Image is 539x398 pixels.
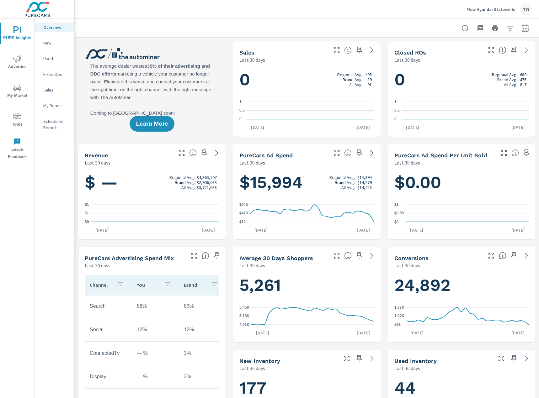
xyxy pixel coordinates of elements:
p: Brand Avg: [335,180,355,185]
span: The number of dealer-specified goals completed by a visitor. [Source: This data is provided by th... [499,252,506,259]
p: 91 [367,82,372,87]
h5: PureCars Ad Spend [239,152,293,159]
a: See more details in report [521,45,531,55]
td: ConnectedTv [85,345,132,361]
p: My Report [43,102,69,109]
p: Last 30 days [239,159,265,166]
text: $0 [85,220,89,224]
div: My Report [35,101,74,110]
h5: Closed ROs [394,49,426,56]
h1: $15,994 [239,172,374,193]
span: Save this to your personalized report [199,148,209,158]
div: New [35,38,74,48]
h5: Revenue [85,152,108,159]
p: $2,906,033 [197,180,217,185]
p: Last 30 days [85,262,110,269]
span: Learn More [136,121,168,127]
p: Last 30 days [239,364,265,372]
text: 0.5 [239,108,245,113]
button: Apply Filters [504,22,516,34]
span: This table looks at how you compare to the amount of budget you spend per channel as opposed to y... [202,252,209,259]
span: Number of Repair Orders Closed by the selected dealership group over the selected time range. [So... [499,46,506,54]
a: See more details in report [367,353,377,364]
p: [DATE] [352,227,374,233]
text: 1 [239,100,242,104]
p: Brand [184,282,206,288]
p: [DATE] [507,124,529,130]
td: 3% [179,345,226,361]
p: 617 [520,82,526,87]
a: See more details in report [367,148,377,158]
h5: New Inventory [239,358,280,364]
td: — % [132,369,179,385]
span: Number of vehicles sold by the dealership over the selected date range. [Source: This data is sou... [344,46,352,54]
p: Last 30 days [394,262,420,269]
td: 83% [179,298,226,314]
text: 1.77K [394,305,404,310]
p: All Avg: [504,82,517,87]
p: Last 30 days [239,262,265,269]
span: A rolling 30 day total of daily Shoppers on the dealership website, averaged over the selected da... [344,252,352,259]
h1: 5,261 [239,275,374,296]
text: 0.5 [394,108,400,113]
h5: PureCars Ad Spend Per Unit Sold [394,152,487,159]
p: $4,365,107 [197,175,217,180]
p: Last 30 days [394,159,420,166]
text: $12 [239,220,246,224]
p: [DATE] [252,330,274,336]
button: Make Fullscreen [177,148,187,158]
text: $0.50 [394,211,404,216]
span: Save this to your personalized report [354,45,364,55]
span: Leave Feedback [2,138,32,160]
h1: 0 [394,69,529,90]
p: $14,428 [357,185,372,190]
text: 268 [394,322,401,327]
p: Flow Hyundai Statesville [467,7,515,12]
h5: Used Inventory [394,358,437,364]
p: [DATE] [507,330,529,336]
td: Display [85,369,132,385]
p: Fixed Ops [43,71,69,77]
p: [DATE] [197,227,219,233]
p: Sales [43,87,69,93]
span: Save this to your personalized report [509,45,519,55]
button: "Export Report to PDF" [474,22,486,34]
span: Save this to your personalized report [509,251,519,261]
p: [DATE] [250,227,272,233]
a: See more details in report [212,148,222,158]
td: — % [132,345,179,361]
p: [DATE] [507,227,529,233]
p: All Avg: [181,185,195,190]
p: All Avg: [349,82,363,87]
p: 105 [365,72,372,77]
td: Social [85,322,132,338]
p: New [43,40,69,46]
p: All Avg: [341,185,355,190]
text: $1 [394,202,399,207]
button: Print Report [489,22,501,34]
button: Make Fullscreen [332,45,342,55]
td: 12% [179,322,226,338]
text: 0 [394,117,397,121]
p: Last 30 days [239,56,265,64]
p: 89 [367,77,372,82]
p: Last 30 days [394,56,420,64]
p: $3,721,638 [197,185,217,190]
p: Brand Avg: [175,180,195,185]
p: $15,994 [357,175,372,180]
a: See more details in report [367,251,377,261]
h1: 0 [239,69,374,90]
text: $479 [239,211,248,216]
span: Average cost of advertising per each vehicle sold at the dealer over the selected date range. The... [511,149,519,157]
text: $1 [85,211,89,216]
p: Regional Avg: [337,72,363,77]
td: 88% [132,298,179,314]
text: 0 [239,117,242,121]
button: Select Date Range [519,22,531,34]
p: Regional Avg: [492,72,517,77]
h1: $0.00 [394,172,529,193]
text: $1 [85,202,89,207]
button: Make Fullscreen [496,353,506,364]
button: Make Fullscreen [189,251,199,261]
div: Used [35,54,74,63]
